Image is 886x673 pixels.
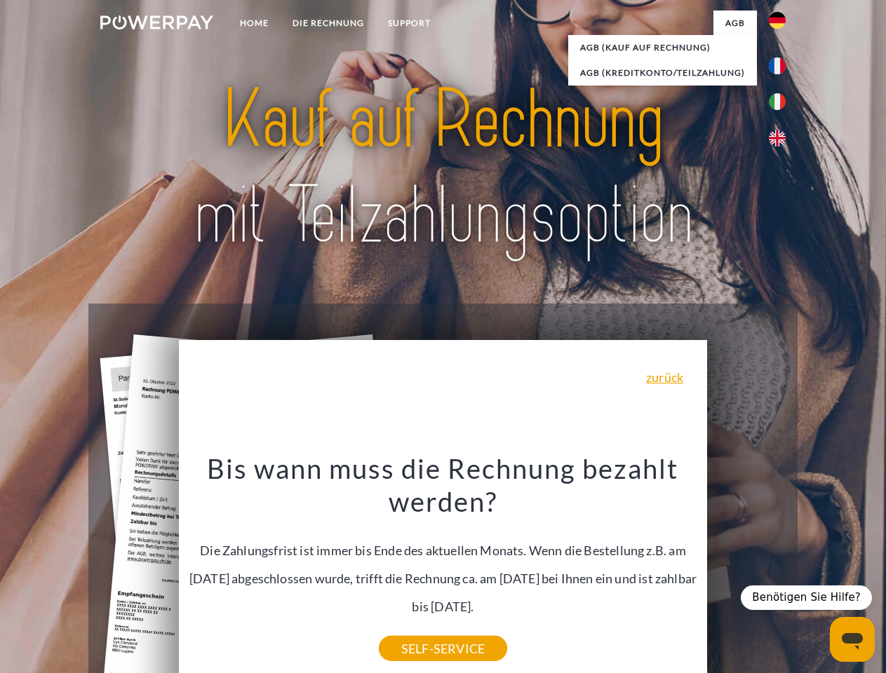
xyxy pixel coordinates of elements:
[228,11,281,36] a: Home
[769,12,786,29] img: de
[376,11,443,36] a: SUPPORT
[281,11,376,36] a: DIE RECHNUNG
[568,35,757,60] a: AGB (Kauf auf Rechnung)
[646,371,683,383] a: zurück
[187,451,699,648] div: Die Zahlungsfrist ist immer bis Ende des aktuellen Monats. Wenn die Bestellung z.B. am [DATE] abg...
[134,67,752,268] img: title-powerpay_de.svg
[769,130,786,147] img: en
[187,451,699,519] h3: Bis wann muss die Rechnung bezahlt werden?
[100,15,213,29] img: logo-powerpay-white.svg
[713,11,757,36] a: agb
[830,617,875,662] iframe: Schaltfläche zum Öffnen des Messaging-Fensters; Konversation läuft
[568,60,757,86] a: AGB (Kreditkonto/Teilzahlung)
[769,57,786,74] img: fr
[769,93,786,110] img: it
[741,585,872,610] div: Benötigen Sie Hilfe?
[379,636,507,661] a: SELF-SERVICE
